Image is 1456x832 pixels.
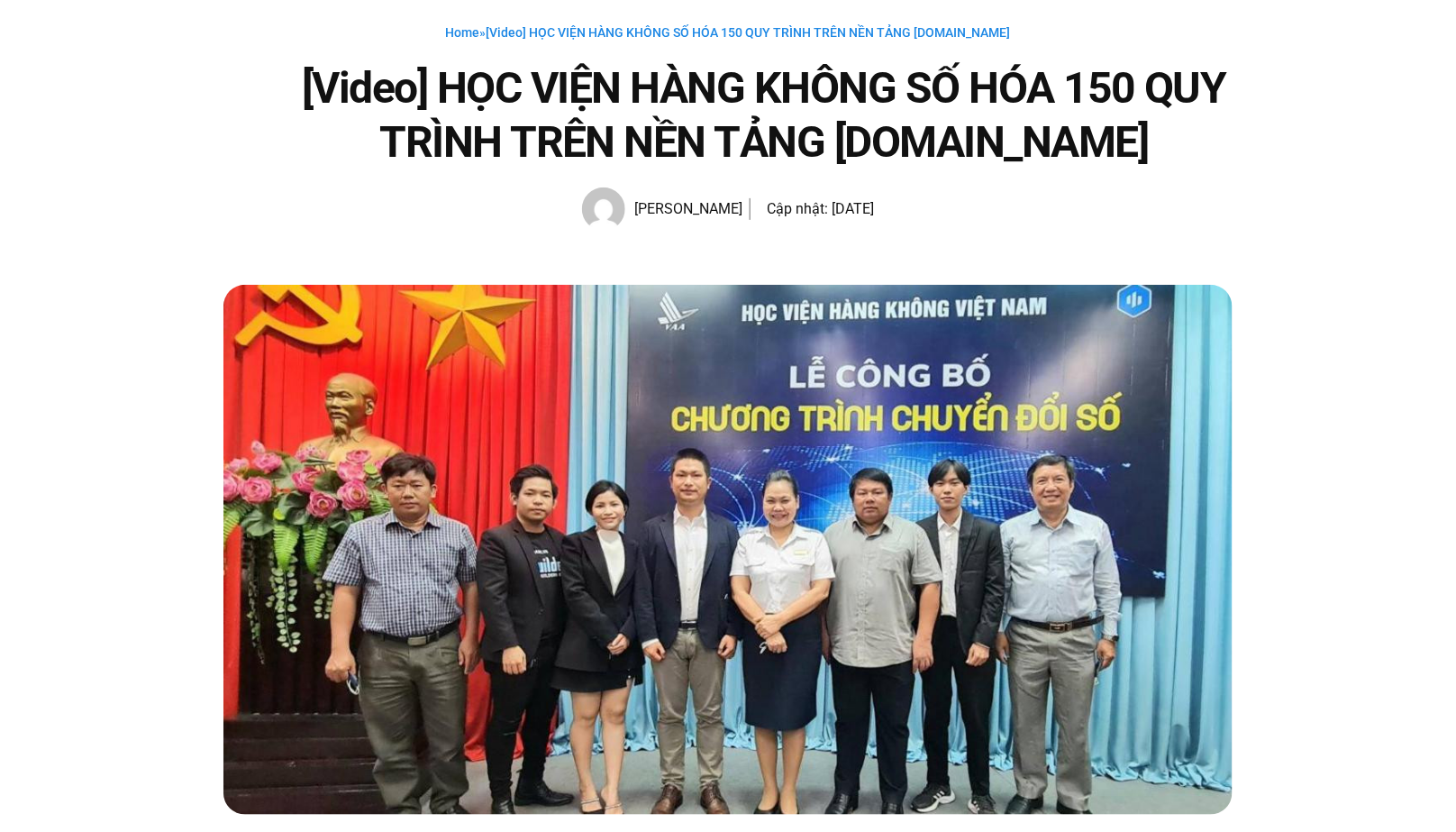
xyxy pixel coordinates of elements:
span: Cập nhật: [767,200,828,217]
h1: [Video] HỌC VIỆN HÀNG KHÔNG SỐ HÓA 150 QUY TRÌNH TRÊN NỀN TẢNG [DOMAIN_NAME] [296,61,1233,169]
span: [Video] HỌC VIỆN HÀNG KHÔNG SỐ HÓA 150 QUY TRÌNH TRÊN NỀN TẢNG [DOMAIN_NAME] [487,25,1011,40]
time: [DATE] [832,200,874,217]
a: Home [446,25,480,40]
img: Picture of Hạnh Hoàng [582,187,625,231]
span: [PERSON_NAME] [625,197,742,222]
a: Picture of Hạnh Hoàng [PERSON_NAME] [582,187,742,231]
span: » [446,25,1011,40]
